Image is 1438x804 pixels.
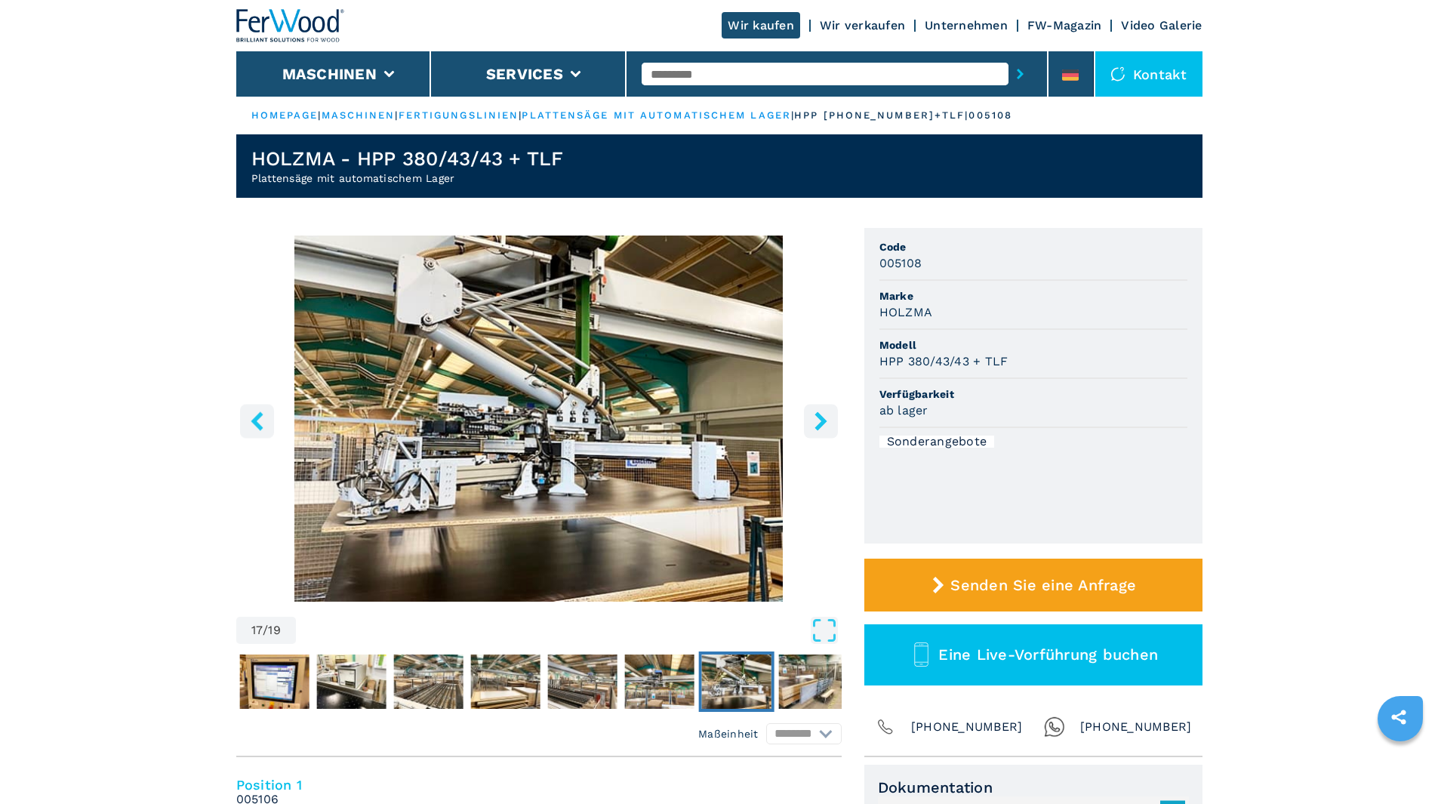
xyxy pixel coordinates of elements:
a: maschinen [322,109,396,121]
a: sharethis [1380,698,1418,736]
h2: Plattensäge mit automatischem Lager [251,171,564,186]
span: Modell [879,337,1187,353]
h3: ab lager [879,402,928,419]
button: Go to Slide 18 [775,652,851,712]
span: Dokumentation [878,778,1189,796]
button: Go to Slide 15 [544,652,620,712]
em: Maßeinheit [698,726,759,741]
span: | [519,109,522,121]
img: Kontakt [1110,66,1125,82]
span: Verfügbarkeit [879,387,1187,402]
img: 80723c85db0fd99c4351424b8ffadd17 [547,655,617,709]
img: Whatsapp [1044,716,1065,738]
iframe: Chat [1374,736,1427,793]
img: c949a0ec81009d47a8579a65fbfc5bd5 [778,655,848,709]
img: Ferwood [236,9,345,42]
span: Code [879,239,1187,254]
span: 19 [268,624,281,636]
span: [PHONE_NUMBER] [1080,716,1192,738]
button: Open Fullscreen [300,617,838,644]
h1: HOLZMA - HPP 380/43/43 + TLF [251,146,564,171]
div: Go to Slide 17 [236,236,842,602]
img: 36207685419a8249dc1192c2b41caa90 [393,655,463,709]
img: a447a57c8e936dd8646633f025ddba5b [316,655,386,709]
a: HOMEPAGE [251,109,319,121]
a: Unternehmen [925,18,1008,32]
span: 17 [251,624,263,636]
span: Senden Sie eine Anfrage [950,576,1136,594]
span: Marke [879,288,1187,303]
img: Plattensäge mit automatischem Lager HOLZMA HPP 380/43/43 + TLF [236,236,842,602]
button: Senden Sie eine Anfrage [864,559,1202,611]
button: Go to Slide 13 [390,652,466,712]
button: Go to Slide 14 [467,652,543,712]
img: Phone [875,716,896,738]
h3: 005108 [879,254,922,272]
img: de163e6e279a16031f40879e74617cc6 [624,655,694,709]
a: fertigungslinien [399,109,519,121]
img: 51513b9476e39e6d0c9ddd14e4d9a82a [701,655,771,709]
h3: HPP 380/43/43 + TLF [879,353,1008,370]
span: | [318,109,321,121]
button: Maschinen [282,65,377,83]
button: Services [486,65,563,83]
a: Wir kaufen [722,12,800,39]
img: f932e1c85176d120c951293897a184bd [470,655,540,709]
a: Video Galerie [1121,18,1202,32]
button: right-button [804,404,838,438]
button: Go to Slide 16 [621,652,697,712]
button: Eine Live-Vorführung buchen [864,624,1202,685]
div: Sonderangebote [879,436,995,448]
div: Kontakt [1095,51,1202,97]
span: / [263,624,268,636]
button: submit-button [1008,57,1032,91]
button: Go to Slide 11 [236,652,312,712]
span: [PHONE_NUMBER] [911,716,1023,738]
span: Eine Live-Vorführung buchen [938,645,1158,664]
span: | [791,109,794,121]
h4: Position 1 [236,776,842,793]
a: FW-Magazin [1027,18,1102,32]
button: Go to Slide 12 [313,652,389,712]
p: 005108 [968,109,1012,122]
img: 0dedceb21a429aa0fa0ade206441de45 [239,655,309,709]
a: Wir verkaufen [820,18,905,32]
button: left-button [240,404,274,438]
a: plattensäge mit automatischem lager [522,109,791,121]
span: | [395,109,398,121]
h3: HOLZMA [879,303,933,321]
p: hpp [PHONE_NUMBER]+tlf | [794,109,968,122]
button: Go to Slide 17 [698,652,774,712]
